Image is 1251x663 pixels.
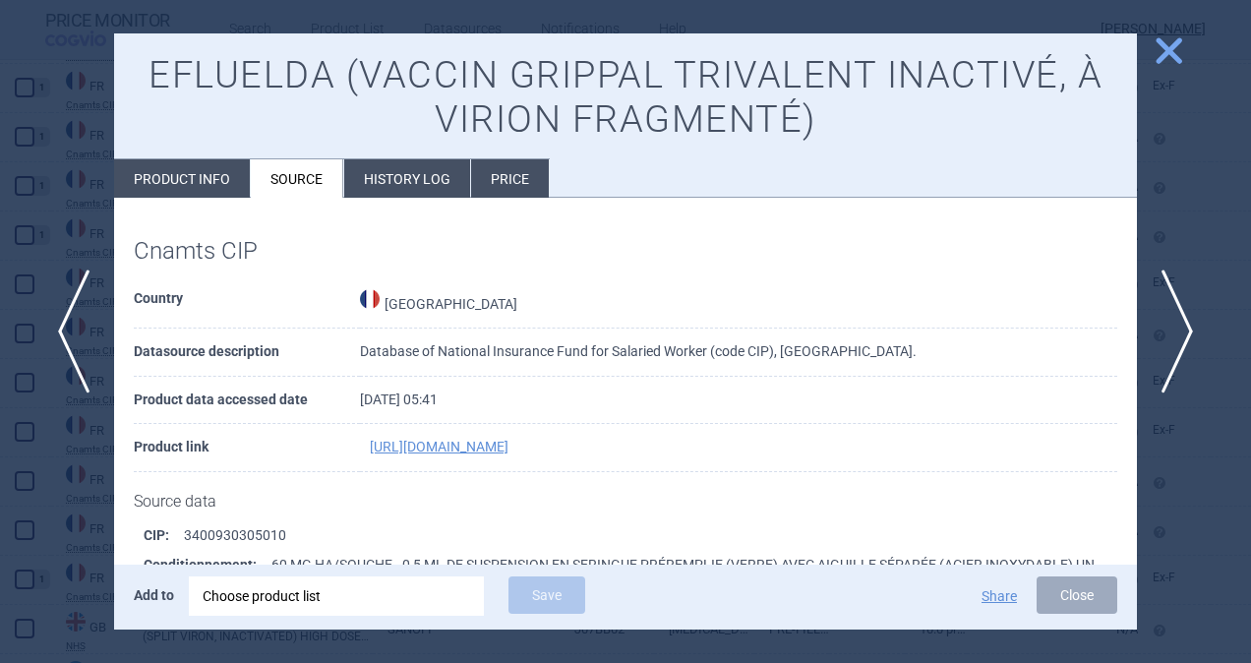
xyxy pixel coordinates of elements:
h1: Cnamts CIP [134,237,1117,266]
h1: EFLUELDA (VACCIN GRIPPAL TRIVALENT INACTIVÉ, À VIRION FRAGMENTÉ) [134,53,1117,143]
strong: CIP : [144,520,184,550]
p: Add to [134,576,174,614]
th: Country [134,275,360,330]
button: Share [982,589,1017,603]
img: France [360,289,380,309]
div: Choose product list [189,576,484,616]
th: Datasource description [134,329,360,377]
button: Save [508,576,585,614]
td: [GEOGRAPHIC_DATA] [360,275,1117,330]
a: [URL][DOMAIN_NAME] [370,440,508,453]
li: Source [251,159,343,198]
div: Choose product list [203,576,470,616]
li: History log [344,159,470,198]
li: 3400930305010 [144,520,1137,550]
li: 60 MG HA/SOUCHE - 0,5 ML DE SUSPENSION EN SERINGUE PRÉREMPLIE (VERRE) AVEC AIGUILLE SÉPARÉE (ACIE... [144,550,1137,579]
strong: Conditionnement : [144,550,271,579]
th: Product link [134,424,360,472]
td: Database of National Insurance Fund for Salaried Worker (code CIP), [GEOGRAPHIC_DATA]. [360,329,1117,377]
button: Close [1037,576,1117,614]
td: [DATE] 05:41 [360,377,1117,425]
h1: Source data [134,492,1117,511]
li: Product info [114,159,250,198]
li: Price [471,159,549,198]
th: Product data accessed date [134,377,360,425]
